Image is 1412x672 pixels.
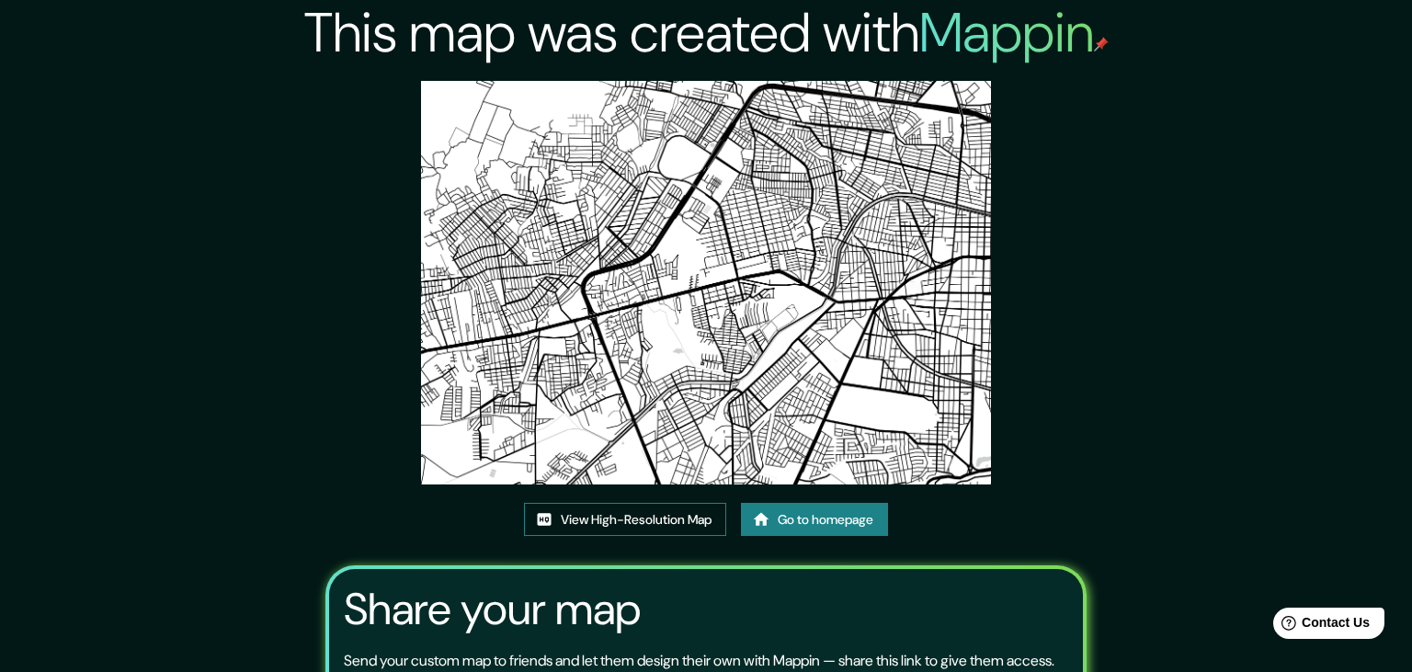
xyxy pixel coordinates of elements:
[344,650,1054,672] p: Send your custom map to friends and let them design their own with Mappin — share this link to gi...
[421,81,991,484] img: created-map
[741,503,888,537] a: Go to homepage
[1094,37,1109,51] img: mappin-pin
[344,584,641,635] h3: Share your map
[1248,600,1392,652] iframe: Help widget launcher
[524,503,726,537] a: View High-Resolution Map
